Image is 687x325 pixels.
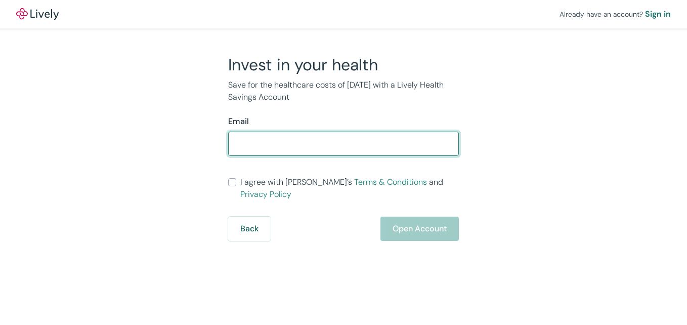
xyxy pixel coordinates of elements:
a: Sign in [645,8,671,20]
a: Terms & Conditions [354,177,427,187]
label: Email [228,115,249,128]
a: LivelyLively [16,8,59,20]
p: Save for the healthcare costs of [DATE] with a Lively Health Savings Account [228,79,459,103]
button: Back [228,217,271,241]
h2: Invest in your health [228,55,459,75]
span: I agree with [PERSON_NAME]’s and [240,176,459,200]
a: Privacy Policy [240,189,291,199]
img: Lively [16,8,59,20]
div: Already have an account? [560,8,671,20]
